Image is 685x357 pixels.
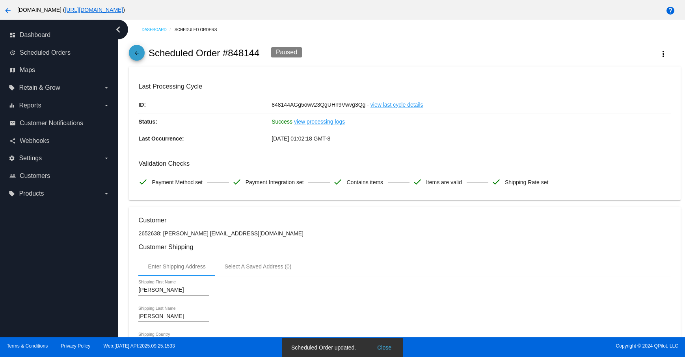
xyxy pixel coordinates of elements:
[413,177,422,187] mat-icon: check
[9,85,15,91] i: local_offer
[9,191,15,197] i: local_offer
[491,177,501,187] mat-icon: check
[17,7,125,13] span: [DOMAIN_NAME] ( )
[426,174,462,191] span: Items are valid
[246,174,304,191] span: Payment Integration set
[138,113,272,130] p: Status:
[9,155,15,161] i: settings
[7,343,48,349] a: Terms & Conditions
[103,155,110,161] i: arrow_drop_down
[19,155,42,162] span: Settings
[9,117,110,129] a: email Customer Notifications
[666,6,675,15] mat-icon: help
[346,174,383,191] span: Contains items
[65,7,123,13] a: [URL][DOMAIN_NAME]
[61,343,91,349] a: Privacy Policy
[20,172,50,179] span: Customers
[138,83,671,90] h3: Last Processing Cycle
[291,344,394,351] simple-snack-bar: Scheduled Order updated.
[138,230,671,237] p: 2652638: [PERSON_NAME] [EMAIL_ADDRESS][DOMAIN_NAME]
[271,47,302,57] div: Paused
[272,118,292,125] span: Success
[149,48,260,59] h2: Scheduled Order #848144
[138,287,209,293] input: Shipping First Name
[349,343,678,349] span: Copyright © 2024 QPilot, LLC
[132,50,141,60] mat-icon: arrow_back
[138,96,272,113] p: ID:
[20,120,83,127] span: Customer Notifications
[9,64,110,76] a: map Maps
[20,67,35,74] span: Maps
[138,177,148,187] mat-icon: check
[19,190,44,197] span: Products
[272,102,369,108] span: 848144AGg5owv23QgUHn9Vwvg3Qg -
[103,85,110,91] i: arrow_drop_down
[20,49,71,56] span: Scheduled Orders
[138,216,671,224] h3: Customer
[138,313,209,320] input: Shipping Last Name
[104,343,175,349] a: Web:[DATE] API:2025.09.25.1533
[20,31,50,39] span: Dashboard
[9,135,110,147] a: share Webhooks
[272,135,330,142] span: [DATE] 01:02:18 GMT-8
[225,263,292,270] div: Select A Saved Address (0)
[9,102,15,109] i: equalizer
[19,84,60,91] span: Retain & Grow
[112,23,125,36] i: chevron_left
[9,32,16,38] i: dashboard
[9,46,110,59] a: update Scheduled Orders
[333,177,342,187] mat-icon: check
[20,137,49,144] span: Webhooks
[19,102,41,109] span: Reports
[138,243,671,251] h3: Customer Shipping
[138,160,671,167] h3: Validation Checks
[505,174,549,191] span: Shipping Rate set
[3,6,13,15] mat-icon: arrow_back
[148,263,205,270] div: Enter Shipping Address
[138,130,272,147] p: Last Occurrence:
[370,96,423,113] a: view last cycle details
[294,113,345,130] a: view processing logs
[9,50,16,56] i: update
[9,173,16,179] i: people_outline
[9,120,16,126] i: email
[9,138,16,144] i: share
[659,49,668,59] mat-icon: more_vert
[175,24,224,36] a: Scheduled Orders
[103,191,110,197] i: arrow_drop_down
[375,344,394,351] button: Close
[9,170,110,182] a: people_outline Customers
[9,29,110,41] a: dashboard Dashboard
[9,67,16,73] i: map
[103,102,110,109] i: arrow_drop_down
[232,177,242,187] mat-icon: check
[141,24,175,36] a: Dashboard
[152,174,202,191] span: Payment Method set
